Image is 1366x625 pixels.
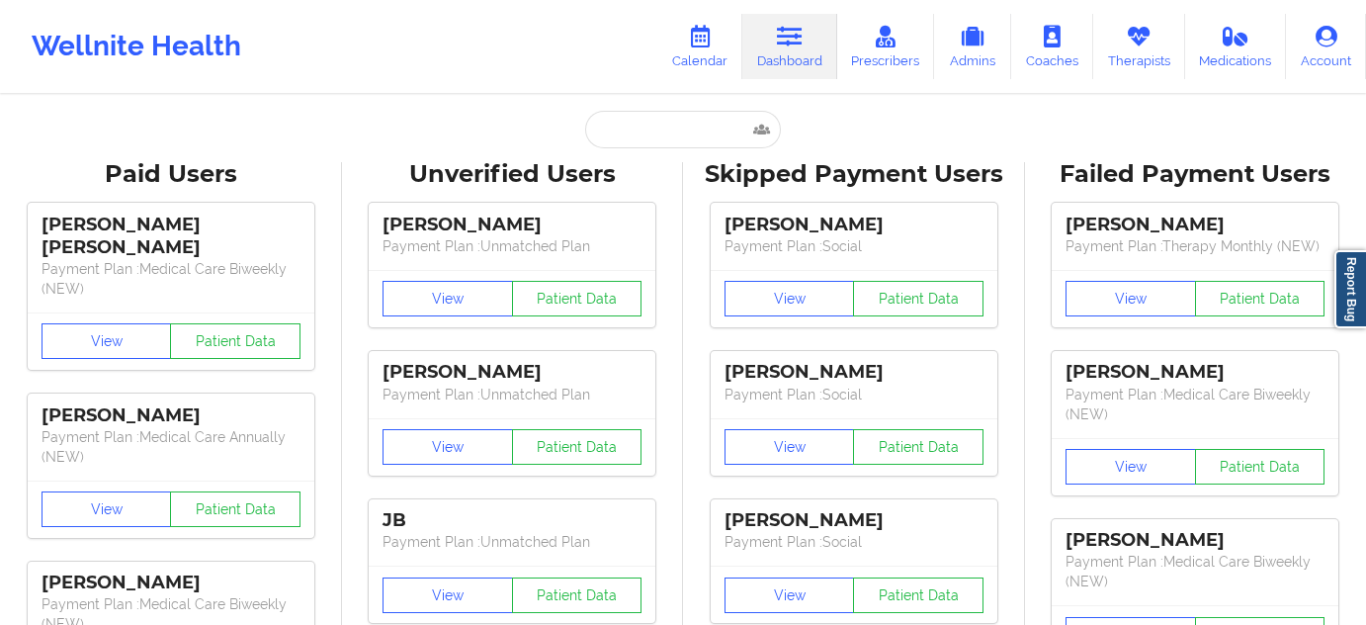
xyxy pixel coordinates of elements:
button: Patient Data [853,281,983,316]
a: Account [1286,14,1366,79]
p: Payment Plan : Social [725,236,983,256]
div: [PERSON_NAME] [725,214,983,236]
p: Payment Plan : Social [725,532,983,552]
p: Payment Plan : Medical Care Annually (NEW) [42,427,300,467]
button: Patient Data [170,323,300,359]
div: Failed Payment Users [1039,159,1353,190]
button: View [725,578,855,613]
p: Payment Plan : Medical Care Biweekly (NEW) [1066,385,1324,424]
div: JB [383,509,641,532]
button: View [1066,449,1196,485]
a: Coaches [1011,14,1093,79]
p: Payment Plan : Therapy Monthly (NEW) [1066,236,1324,256]
p: Payment Plan : Social [725,385,983,404]
div: [PERSON_NAME] [383,361,641,384]
a: Dashboard [742,14,837,79]
button: View [1066,281,1196,316]
div: [PERSON_NAME] [383,214,641,236]
button: Patient Data [1195,449,1325,485]
button: Patient Data [170,491,300,527]
button: Patient Data [1195,281,1325,316]
button: Patient Data [853,429,983,465]
button: View [725,281,855,316]
a: Prescribers [837,14,935,79]
div: Paid Users [14,159,328,190]
p: Payment Plan : Unmatched Plan [383,236,641,256]
button: Patient Data [512,578,642,613]
button: View [383,578,513,613]
a: Calendar [657,14,742,79]
div: [PERSON_NAME] [1066,529,1324,552]
p: Payment Plan : Medical Care Biweekly (NEW) [42,259,300,299]
a: Report Bug [1334,250,1366,328]
p: Payment Plan : Unmatched Plan [383,532,641,552]
button: View [42,323,172,359]
p: Payment Plan : Medical Care Biweekly (NEW) [1066,552,1324,591]
a: Admins [934,14,1011,79]
a: Therapists [1093,14,1185,79]
div: [PERSON_NAME] [1066,214,1324,236]
button: Patient Data [512,429,642,465]
div: [PERSON_NAME] [42,404,300,427]
button: View [383,281,513,316]
div: [PERSON_NAME] [1066,361,1324,384]
div: [PERSON_NAME] [725,361,983,384]
div: [PERSON_NAME] [42,572,300,594]
a: Medications [1185,14,1287,79]
div: [PERSON_NAME] [PERSON_NAME] [42,214,300,259]
div: Unverified Users [356,159,670,190]
button: View [725,429,855,465]
button: View [383,429,513,465]
div: [PERSON_NAME] [725,509,983,532]
button: Patient Data [512,281,642,316]
p: Payment Plan : Unmatched Plan [383,385,641,404]
button: Patient Data [853,578,983,613]
div: Skipped Payment Users [697,159,1011,190]
button: View [42,491,172,527]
